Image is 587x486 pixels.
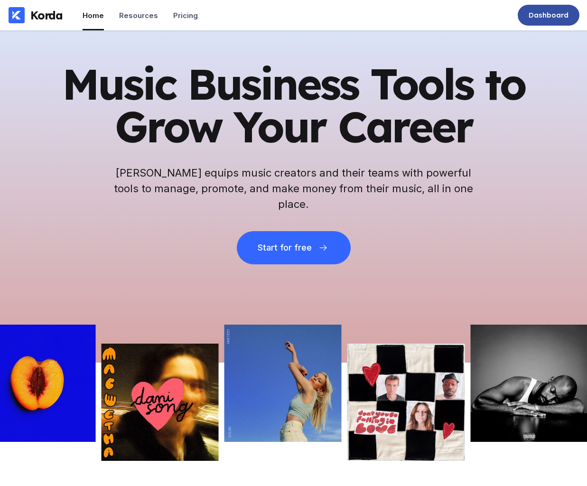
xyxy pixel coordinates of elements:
a: Dashboard [518,5,579,26]
div: Dashboard [529,10,568,20]
img: Picture of the author [347,344,465,461]
img: Picture of the author [224,325,342,442]
button: Start for free [237,231,351,264]
div: Korda [30,8,63,22]
img: Picture of the author [102,344,219,461]
div: Pricing [173,11,198,20]
div: Start for free [258,243,312,252]
div: Resources [119,11,158,20]
div: Home [83,11,104,20]
h1: Music Business Tools to Grow Your Career [61,63,526,148]
h2: [PERSON_NAME] equips music creators and their teams with powerful tools to manage, promote, and m... [113,165,474,212]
